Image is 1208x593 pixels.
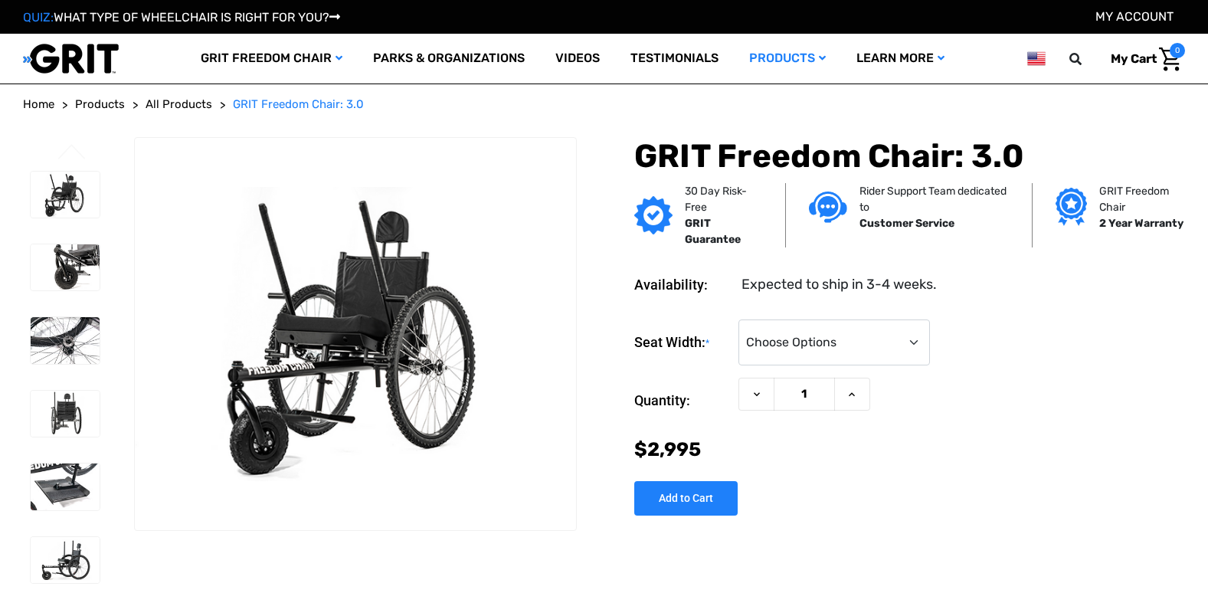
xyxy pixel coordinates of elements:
[1099,43,1185,75] a: Cart with 0 items
[859,183,1009,215] p: Rider Support Team dedicated to
[233,97,364,111] span: GRIT Freedom Chair: 3.0
[1095,9,1174,24] a: Account
[31,464,100,509] img: GRIT Freedom Chair: 3.0
[233,96,364,113] a: GRIT Freedom Chair: 3.0
[23,10,340,25] a: QUIZ:WHAT TYPE OF WHEELCHAIR IS RIGHT FOR YOU?
[685,217,741,246] strong: GRIT Guarantee
[634,196,673,234] img: GRIT Guarantee
[685,183,762,215] p: 30 Day Risk-Free
[841,34,960,84] a: Learn More
[146,97,212,111] span: All Products
[1170,43,1185,58] span: 0
[23,97,54,111] span: Home
[358,34,540,84] a: Parks & Organizations
[615,34,734,84] a: Testimonials
[56,144,88,162] button: Go to slide 3 of 3
[634,481,738,516] input: Add to Cart
[634,438,701,460] span: $2,995
[634,274,731,295] dt: Availability:
[1056,188,1087,226] img: Grit freedom
[809,192,847,223] img: Customer service
[23,10,54,25] span: QUIZ:
[634,319,731,366] label: Seat Width:
[741,274,937,295] dd: Expected to ship in 3-4 weeks.
[634,378,731,424] label: Quantity:
[1076,43,1099,75] input: Search
[31,317,100,363] img: GRIT Freedom Chair: 3.0
[185,34,358,84] a: GRIT Freedom Chair
[1027,49,1046,68] img: us.png
[1111,51,1157,66] span: My Cart
[1099,217,1183,230] strong: 2 Year Warranty
[135,187,576,482] img: GRIT Freedom Chair: 3.0
[1099,183,1190,215] p: GRIT Freedom Chair
[31,172,100,218] img: GRIT Freedom Chair: 3.0
[75,97,125,111] span: Products
[23,43,119,74] img: GRIT All-Terrain Wheelchair and Mobility Equipment
[75,96,125,113] a: Products
[1159,48,1181,71] img: Cart
[859,217,954,230] strong: Customer Service
[634,137,1185,175] h1: GRIT Freedom Chair: 3.0
[146,96,212,113] a: All Products
[31,537,100,583] img: GRIT Freedom Chair: 3.0
[31,244,100,290] img: GRIT Freedom Chair: 3.0
[540,34,615,84] a: Videos
[23,96,1185,113] nav: Breadcrumb
[23,96,54,113] a: Home
[734,34,841,84] a: Products
[31,391,100,437] img: GRIT Freedom Chair: 3.0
